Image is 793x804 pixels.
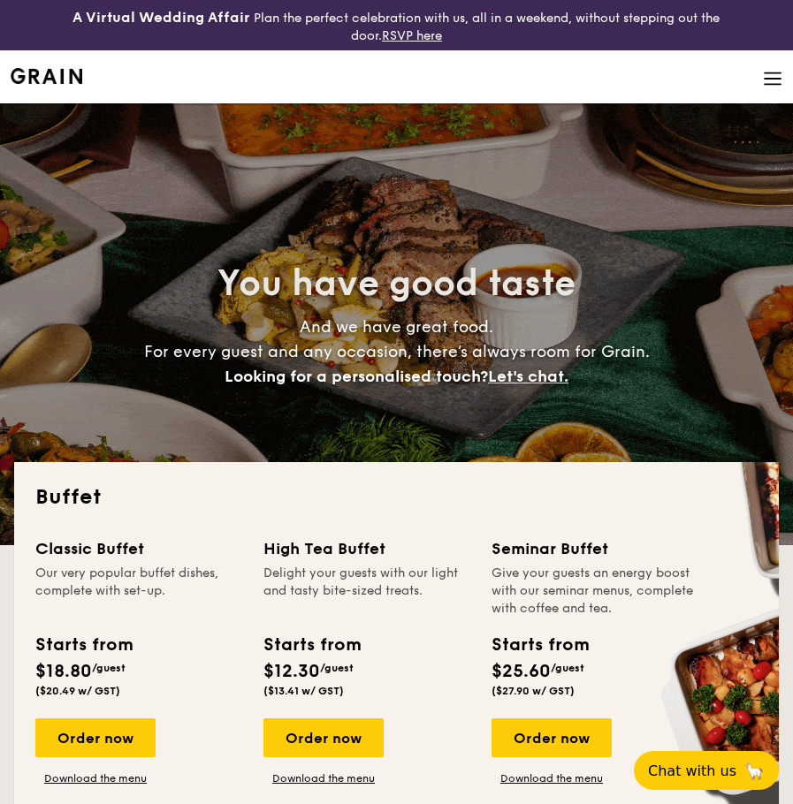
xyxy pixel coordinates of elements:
img: icon-hamburger-menu.db5d7e83.svg [763,69,782,88]
div: Order now [492,718,612,757]
span: Looking for a personalised touch? [225,367,488,386]
div: Starts from [263,632,360,658]
div: Starts from [35,632,132,658]
div: Order now [35,718,156,757]
a: Download the menu [263,771,384,785]
a: RSVP here [382,28,442,43]
span: $18.80 [35,661,92,682]
span: You have good taste [217,262,576,305]
span: $25.60 [492,661,551,682]
span: /guest [92,662,126,674]
div: Give your guests an energy boost with our seminar menus, complete with coffee and tea. [492,565,698,618]
div: Order now [263,718,384,757]
span: $12.30 [263,661,320,682]
div: Starts from [492,632,588,658]
a: Download the menu [35,771,156,785]
span: ($20.49 w/ GST) [35,685,120,697]
div: Seminar Buffet [492,536,698,561]
span: /guest [320,662,354,674]
div: Plan the perfect celebration with us, all in a weekend, without stepping out the door. [66,7,727,43]
span: ($27.90 w/ GST) [492,685,575,697]
a: Logotype [11,68,82,84]
img: Grain [11,68,82,84]
h4: A Virtual Wedding Affair [72,7,250,28]
div: Delight your guests with our light and tasty bite-sized treats. [263,565,470,618]
span: And we have great food. For every guest and any occasion, there’s always room for Grain. [144,317,650,386]
div: Classic Buffet [35,536,242,561]
h2: Buffet [35,483,758,512]
button: Chat with us🦙 [634,751,779,790]
span: ($13.41 w/ GST) [263,685,344,697]
a: Download the menu [492,771,612,785]
div: Our very popular buffet dishes, complete with set-up. [35,565,242,618]
span: Chat with us [648,762,736,779]
span: Let's chat. [488,367,568,386]
span: 🦙 [743,761,765,781]
div: High Tea Buffet [263,536,470,561]
span: /guest [551,662,584,674]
